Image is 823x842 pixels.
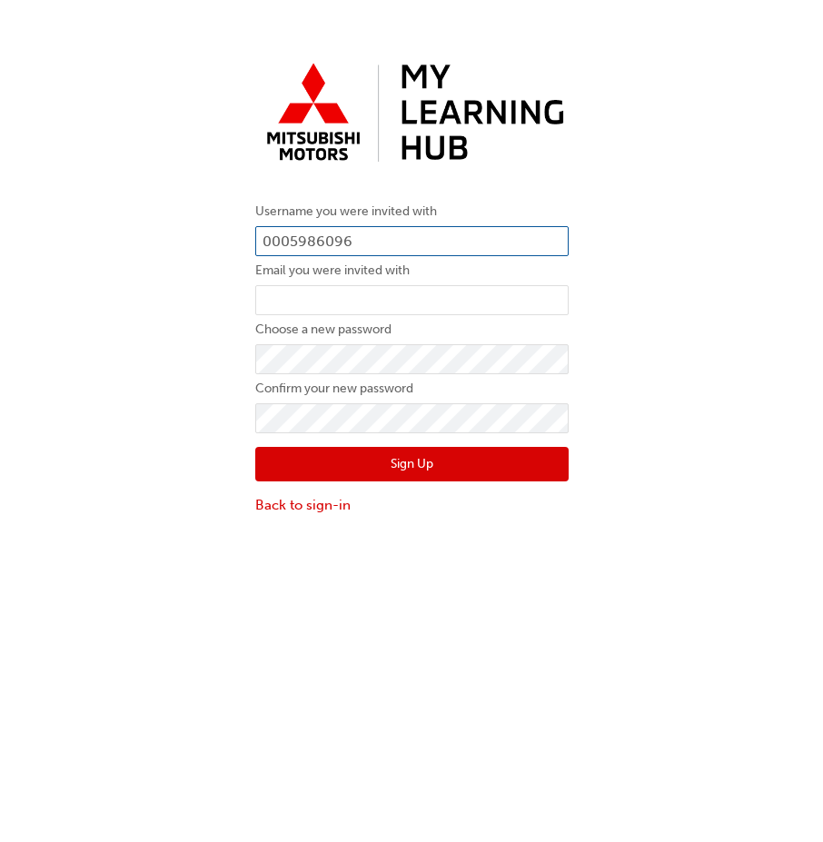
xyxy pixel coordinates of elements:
label: Username you were invited with [255,201,569,223]
label: Email you were invited with [255,260,569,282]
label: Confirm your new password [255,378,569,400]
button: Sign Up [255,447,569,481]
input: Username [255,226,569,257]
a: Back to sign-in [255,495,569,516]
label: Choose a new password [255,319,569,341]
img: mmal [255,54,569,173]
